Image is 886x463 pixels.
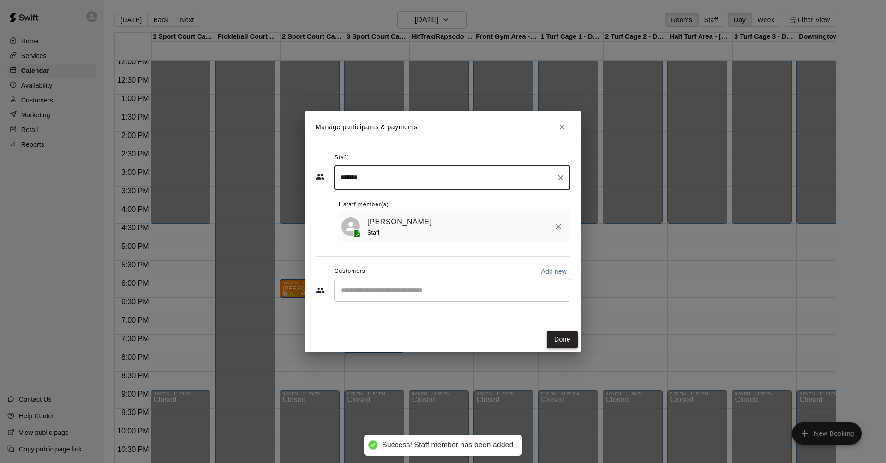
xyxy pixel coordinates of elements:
button: Remove [550,218,567,235]
span: Staff [335,150,348,165]
button: Clear [554,171,567,184]
div: Success! Staff member has been added [382,440,513,450]
button: Add new [537,264,570,279]
button: Close [554,119,570,135]
span: Staff [367,229,379,236]
div: Start typing to search customers... [334,279,570,302]
button: Done [547,331,578,348]
span: 1 staff member(s) [338,198,389,212]
a: [PERSON_NAME] [367,216,432,228]
div: Michael Bivona [341,217,360,236]
div: Search staff [334,165,570,190]
svg: Customers [316,286,325,295]
span: Customers [335,264,365,279]
p: Manage participants & payments [316,122,418,132]
svg: Staff [316,172,325,181]
p: Add new [541,267,567,276]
